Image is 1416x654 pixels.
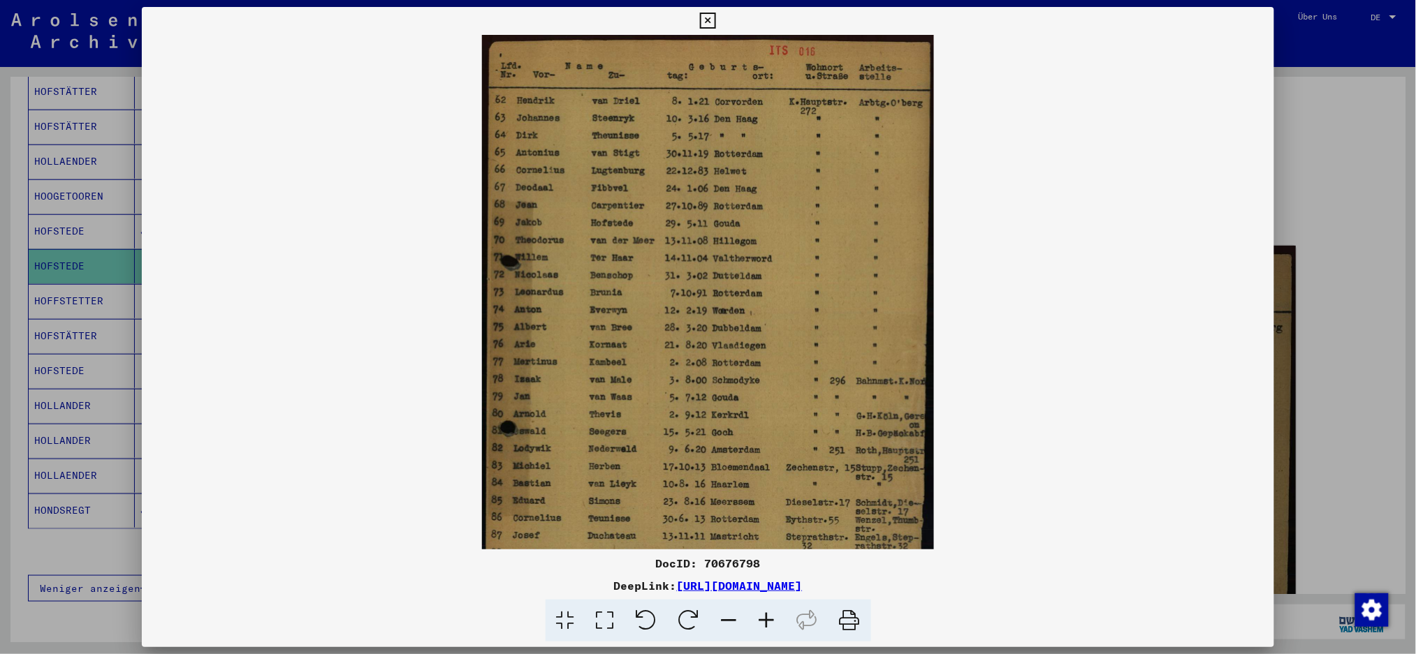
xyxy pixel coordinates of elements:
[142,577,1275,594] div: DeepLink:
[1355,593,1388,626] div: Zustimmung ändern
[482,35,934,654] img: 001.jpg
[142,555,1275,572] div: DocID: 70676798
[677,579,803,593] a: [URL][DOMAIN_NAME]
[1355,593,1389,627] img: Zustimmung ändern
